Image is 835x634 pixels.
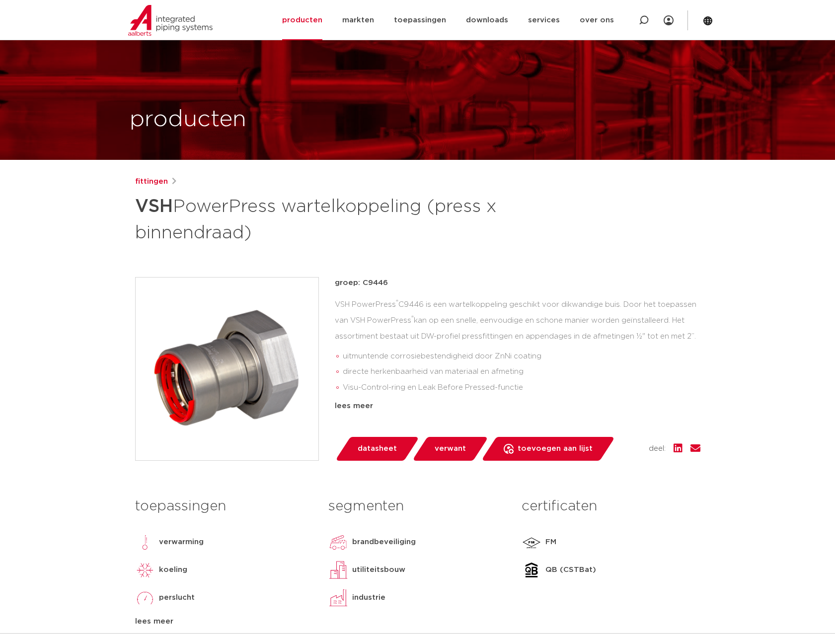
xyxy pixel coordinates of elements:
[135,198,173,215] strong: VSH
[130,104,246,136] h1: producten
[335,437,419,461] a: datasheet
[352,536,416,548] p: brandbeveiliging
[135,616,313,628] div: lees meer
[335,297,700,396] div: VSH PowerPress C9446 is een wartelkoppeling geschikt voor dikwandige buis. Door het toepassen van...
[522,560,541,580] img: QB (CSTBat)
[328,588,348,608] img: industrie
[335,277,700,289] p: groep: C9446
[358,441,397,457] span: datasheet
[649,443,666,455] span: deel:
[518,441,593,457] span: toevoegen aan lijst
[136,278,318,460] img: Product Image for VSH PowerPress wartelkoppeling (press x binnendraad)
[135,560,155,580] img: koeling
[545,536,556,548] p: FM
[412,437,488,461] a: verwant
[328,532,348,552] img: brandbeveiliging
[411,315,414,321] sup: ®
[135,532,155,552] img: verwarming
[522,496,700,516] h3: certificaten
[135,176,168,188] a: fittingen
[343,349,700,364] li: uitmuntende corrosiebestendigheid door ZnNi coating
[335,400,700,412] div: lees meer
[343,396,700,412] li: ideaal te combineren met [PERSON_NAME];
[343,380,700,396] li: Visu-Control-ring en Leak Before Pressed-functie
[135,588,155,608] img: perslucht
[159,536,204,548] p: verwarming
[352,592,385,604] p: industrie
[159,564,187,576] p: koeling
[328,560,348,580] img: utiliteitsbouw
[352,564,405,576] p: utiliteitsbouw
[135,192,508,245] h1: PowerPress wartelkoppeling (press x binnendraad)
[435,441,466,457] span: verwant
[522,532,541,552] img: FM
[328,496,507,516] h3: segmenten
[343,364,700,380] li: directe herkenbaarheid van materiaal en afmeting
[396,299,398,305] sup: ®
[159,592,195,604] p: perslucht
[135,496,313,516] h3: toepassingen
[545,564,596,576] p: QB (CSTBat)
